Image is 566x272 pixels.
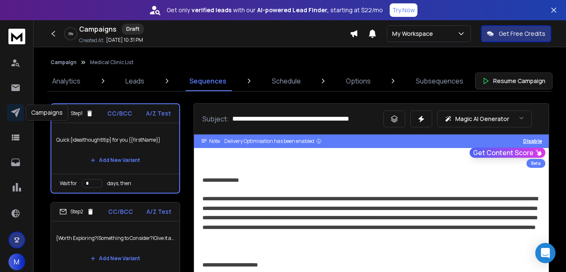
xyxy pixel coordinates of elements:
[60,180,77,187] p: Wait for
[257,6,329,14] strong: AI-powered Lead Finder,
[455,115,509,123] p: Magic AI Generator
[341,71,376,91] a: Options
[499,30,545,38] p: Get Free Credits
[184,71,231,91] a: Sequences
[481,25,551,42] button: Get Free Credits
[8,253,25,270] button: M
[90,59,133,66] p: Medical Clinic List
[108,207,133,216] p: CC/BCC
[56,128,174,152] p: Quick {idea|thought|tip} for you {{firstName}}
[390,3,417,17] button: Try Now
[106,37,143,43] p: [DATE] 10:31 PM
[470,148,545,158] button: Get Content Score
[50,59,77,66] button: Campaign
[267,71,306,91] a: Schedule
[47,71,85,91] a: Analytics
[122,24,144,35] div: Draft
[107,180,131,187] p: days, then
[84,250,147,267] button: Add New Variant
[346,76,371,86] p: Options
[8,29,25,44] img: logo
[392,6,415,14] p: Try Now
[59,208,94,215] div: Step 2
[523,138,542,145] button: Disable
[416,76,463,86] p: Subsequences
[526,159,545,168] div: Beta
[84,152,147,169] button: Add New Variant
[120,71,149,91] a: Leads
[52,76,80,86] p: Analytics
[535,243,555,263] div: Open Intercom Messenger
[79,37,104,44] p: Created At:
[202,114,229,124] p: Subject:
[146,109,171,118] p: A/Z Test
[224,138,322,145] div: Delivery Optimisation has been enabled
[79,24,117,34] h1: Campaigns
[125,76,144,86] p: Leads
[392,30,436,38] p: My Workspace
[56,226,175,250] p: {Worth Exploring?|Something to Consider?|Give it a Thought?}
[209,138,221,145] span: Note:
[50,103,180,194] li: Step1CC/BCCA/Z TestQuick {idea|thought|tip} for you {{firstName}}Add New VariantWait fordays, then
[475,73,553,89] button: Resume Campaign
[69,31,73,36] p: 0 %
[146,207,171,216] p: A/Z Test
[26,105,68,121] div: Campaigns
[191,6,231,14] strong: verified leads
[60,110,93,117] div: Step 1
[437,110,532,127] button: Magic AI Generator
[411,71,468,91] a: Subsequences
[107,109,132,118] p: CC/BCC
[272,76,301,86] p: Schedule
[167,6,383,14] p: Get only with our starting at $22/mo
[189,76,226,86] p: Sequences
